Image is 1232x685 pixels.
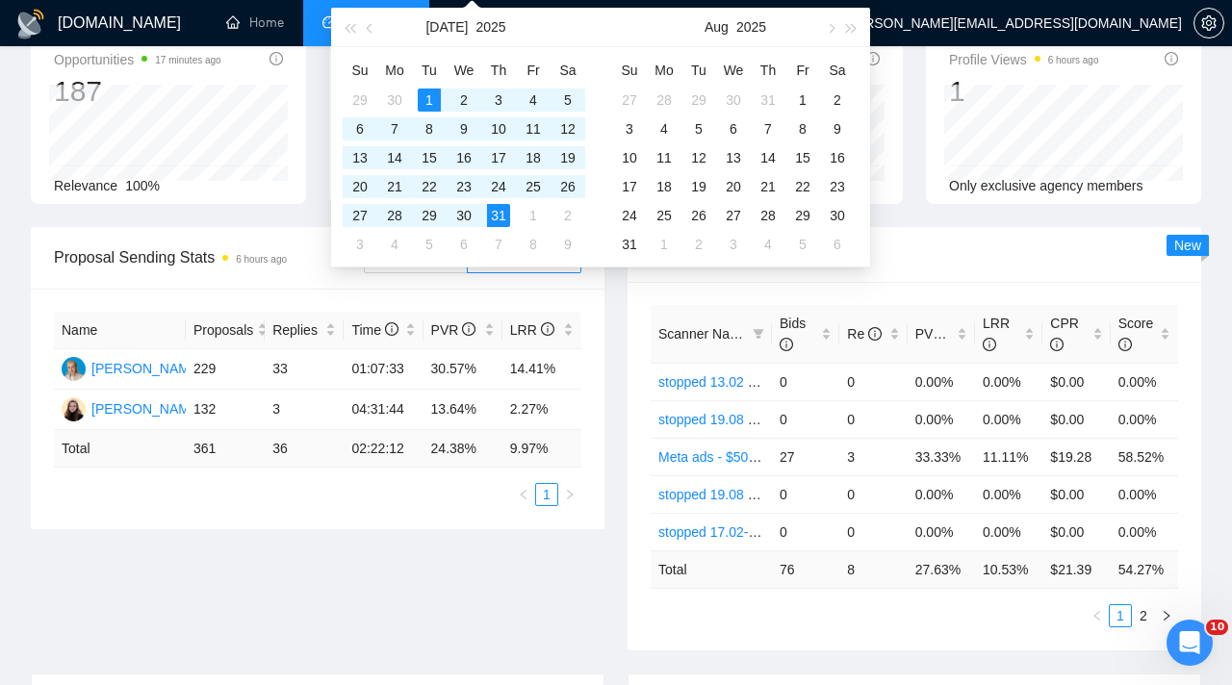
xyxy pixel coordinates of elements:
[425,8,468,46] button: [DATE]
[618,233,641,256] div: 31
[412,114,447,143] td: 2025-07-08
[716,201,751,230] td: 2025-08-27
[612,172,647,201] td: 2025-08-17
[681,172,716,201] td: 2025-08-19
[658,449,948,465] a: Meta ads - $500+/$30+ - Feedback+/cost1k+ -AI
[983,316,1010,352] span: LRR
[716,114,751,143] td: 2025-08-06
[516,143,551,172] td: 2025-07-18
[1161,610,1172,622] span: right
[344,430,423,468] td: 02:22:12
[551,55,585,86] th: Sa
[780,316,806,352] span: Bids
[751,201,785,230] td: 2025-08-28
[475,8,505,46] button: 2025
[826,89,849,112] div: 2
[348,204,372,227] div: 27
[447,114,481,143] td: 2025-07-09
[487,146,510,169] div: 17
[716,172,751,201] td: 2025-08-20
[839,363,907,400] td: 0
[269,52,283,65] span: info-circle
[272,319,321,341] span: Replies
[757,117,780,140] div: 7
[785,143,820,172] td: 2025-08-15
[757,146,780,169] div: 14
[1110,605,1131,626] a: 1
[343,86,377,114] td: 2025-06-29
[1155,604,1178,627] li: Next Page
[54,312,186,349] th: Name
[839,475,907,513] td: 0
[681,114,716,143] td: 2025-08-05
[343,201,377,230] td: 2025-07-27
[564,489,576,500] span: right
[62,400,202,416] a: TB[PERSON_NAME]
[908,400,975,438] td: 0.00%
[839,400,907,438] td: 0
[54,178,117,193] span: Relevance
[908,363,975,400] td: 0.00%
[647,86,681,114] td: 2025-07-28
[377,201,412,230] td: 2025-07-28
[820,114,855,143] td: 2025-08-09
[452,233,475,256] div: 6
[687,204,710,227] div: 26
[502,430,581,468] td: 9.97 %
[791,89,814,112] div: 1
[722,89,745,112] div: 30
[826,175,849,198] div: 23
[377,143,412,172] td: 2025-07-14
[481,230,516,259] td: 2025-08-07
[681,201,716,230] td: 2025-08-26
[62,397,86,421] img: TB
[186,349,265,390] td: 229
[348,175,372,198] div: 20
[522,117,545,140] div: 11
[556,204,579,227] div: 2
[722,204,745,227] div: 27
[481,114,516,143] td: 2025-07-10
[820,172,855,201] td: 2025-08-23
[487,117,510,140] div: 10
[452,204,475,227] div: 30
[447,143,481,172] td: 2025-07-16
[377,55,412,86] th: Mo
[516,55,551,86] th: Fr
[62,360,202,375] a: AS[PERSON_NAME]
[826,146,849,169] div: 16
[412,86,447,114] td: 2025-07-01
[946,327,960,341] span: info-circle
[481,201,516,230] td: 2025-07-31
[751,86,785,114] td: 2025-07-31
[1048,55,1099,65] time: 6 hours ago
[716,230,751,259] td: 2025-09-03
[681,86,716,114] td: 2025-07-29
[1042,475,1110,513] td: $0.00
[820,143,855,172] td: 2025-08-16
[447,172,481,201] td: 2025-07-23
[383,89,406,112] div: 30
[1042,363,1110,400] td: $0.00
[658,487,1085,502] a: stopped 19.08 - Meta ads - LeadGen/cases/ hook - tripled leads- $500+
[687,146,710,169] div: 12
[265,349,344,390] td: 33
[343,230,377,259] td: 2025-08-03
[556,233,579,256] div: 9
[125,178,160,193] span: 100%
[791,117,814,140] div: 8
[447,55,481,86] th: We
[193,319,253,341] span: Proposals
[820,201,855,230] td: 2025-08-30
[618,146,641,169] div: 10
[839,438,907,475] td: 3
[343,172,377,201] td: 2025-07-20
[716,55,751,86] th: We
[716,86,751,114] td: 2025-07-30
[753,328,764,340] span: filter
[412,230,447,259] td: 2025-08-05
[452,89,475,112] div: 2
[826,117,849,140] div: 9
[1132,604,1155,627] li: 2
[516,230,551,259] td: 2025-08-08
